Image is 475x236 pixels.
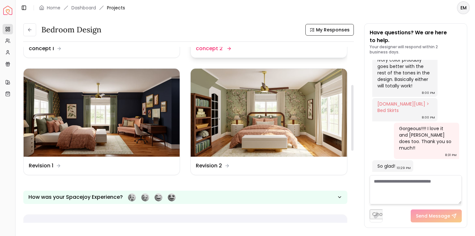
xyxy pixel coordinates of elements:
span: My Responses [316,27,350,33]
p: How was your Spacejoy Experience? [28,193,123,201]
div: 8:00 PM [422,114,435,121]
div: Gorgeous!!!! I love it and [PERSON_NAME] does too. Thank you so much!! [399,125,453,151]
dd: concept 2 [196,45,223,52]
h3: Bedroom design [41,25,101,35]
dd: Revision 2 [196,162,222,170]
button: EM [457,1,470,14]
button: My Responses [305,24,354,36]
a: Spacejoy [3,6,12,15]
div: 8:31 PM [445,152,457,158]
dd: Revision 1 [29,162,53,170]
div: 10:29 PM [397,165,411,171]
button: How was your Spacejoy Experience?Feeling terribleFeeling badFeeling goodFeeling awesome [23,191,347,204]
dd: concept 1 [29,45,54,52]
div: 8:00 PM [422,90,435,96]
img: Revision 1 [24,69,180,157]
span: Projects [107,5,125,11]
span: EM [458,2,469,14]
img: Spacejoy Logo [3,6,12,15]
img: Revision 2 [191,69,347,157]
p: Have questions? We are here to help. [370,29,462,44]
a: Revision 2Revision 2 [190,68,347,175]
a: [DOMAIN_NAME][URL] > Bed Skirts [377,101,430,114]
p: Your designer will respond within 2 business days. [370,44,462,55]
a: Dashboard [71,5,96,11]
a: Revision 1Revision 1 [23,68,180,175]
a: Home [47,5,60,11]
div: So glad! [377,163,395,169]
nav: breadcrumb [39,5,125,11]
